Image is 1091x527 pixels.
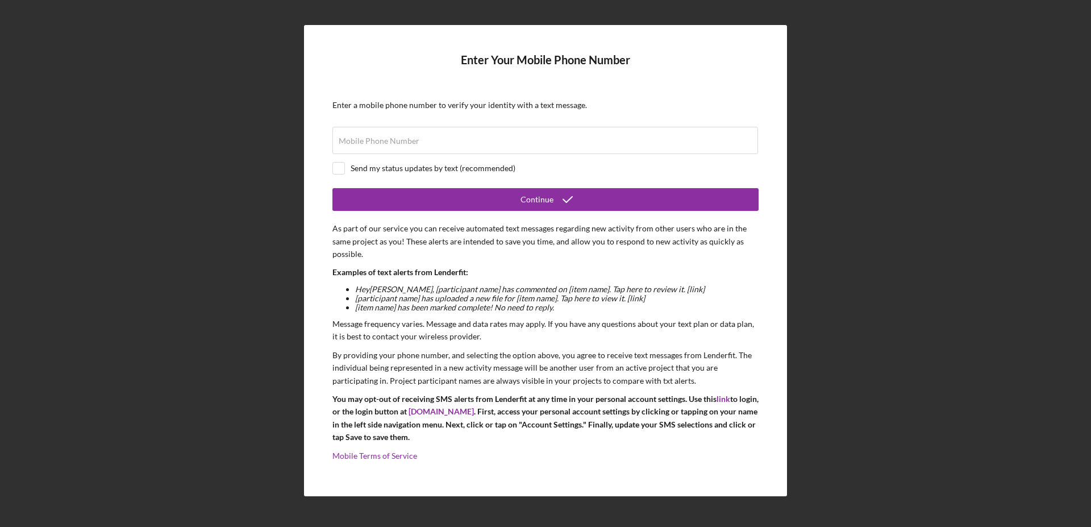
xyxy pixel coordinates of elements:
[351,164,515,173] div: Send my status updates by text (recommended)
[332,349,759,387] p: By providing your phone number, and selecting the option above, you agree to receive text message...
[332,318,759,343] p: Message frequency varies. Message and data rates may apply. If you have any questions about your ...
[409,406,474,416] a: [DOMAIN_NAME]
[332,266,759,279] p: Examples of text alerts from Lenderfit:
[355,285,759,294] li: Hey [PERSON_NAME] , [participant name] has commented on [item name]. Tap here to review it. [link]
[717,394,730,404] a: link
[339,136,419,146] label: Mobile Phone Number
[332,101,759,110] div: Enter a mobile phone number to verify your identity with a text message.
[332,393,759,444] p: You may opt-out of receiving SMS alerts from Lenderfit at any time in your personal account setti...
[355,294,759,303] li: [participant name] has uploaded a new file for [item name]. Tap here to view it. [link]
[332,188,759,211] button: Continue
[355,303,759,312] li: [item name] has been marked complete! No need to reply.
[332,222,759,260] p: As part of our service you can receive automated text messages regarding new activity from other ...
[332,53,759,84] h4: Enter Your Mobile Phone Number
[332,451,417,460] a: Mobile Terms of Service
[520,188,553,211] div: Continue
